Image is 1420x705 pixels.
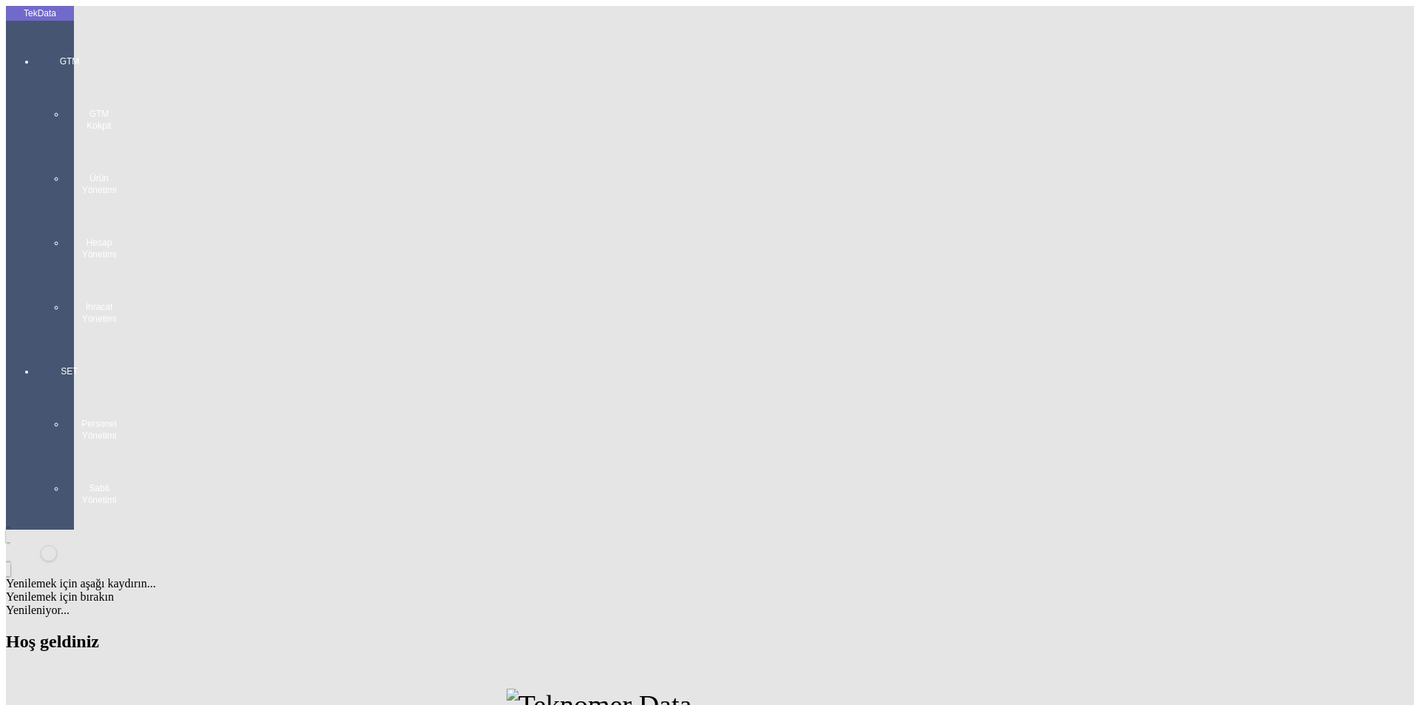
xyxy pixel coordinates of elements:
[47,365,92,377] span: SET
[6,632,1192,652] h2: Hoş geldiniz
[77,418,121,442] span: Personel Yönetimi
[47,55,92,67] span: GTM
[77,108,121,132] span: GTM Kokpit
[6,590,1192,604] div: Yenilemek için bırakın
[6,7,74,19] div: TekData
[77,482,121,506] span: Sabit Yönetimi
[77,172,121,196] span: Ürün Yönetimi
[77,301,121,325] span: İhracat Yönetimi
[6,604,1192,617] div: Yenileniyor...
[77,237,121,260] span: Hesap Yönetimi
[6,577,1192,590] div: Yenilemek için aşağı kaydırın...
